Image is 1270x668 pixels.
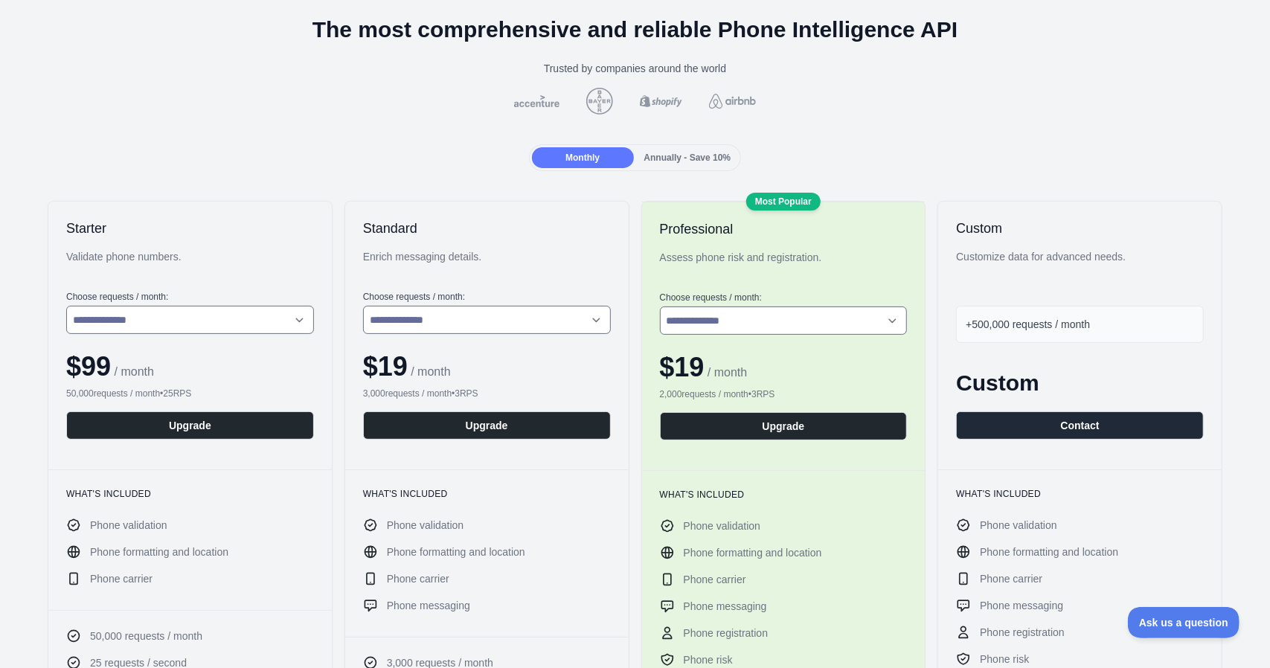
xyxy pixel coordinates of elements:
div: Assess phone risk and registration. [660,250,908,280]
label: Choose requests / month : [660,292,908,304]
div: Customize data for advanced needs. [956,249,1204,279]
label: Choose requests / month : [363,291,611,303]
iframe: Toggle Customer Support [1128,607,1240,638]
div: Enrich messaging details. [363,249,611,279]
